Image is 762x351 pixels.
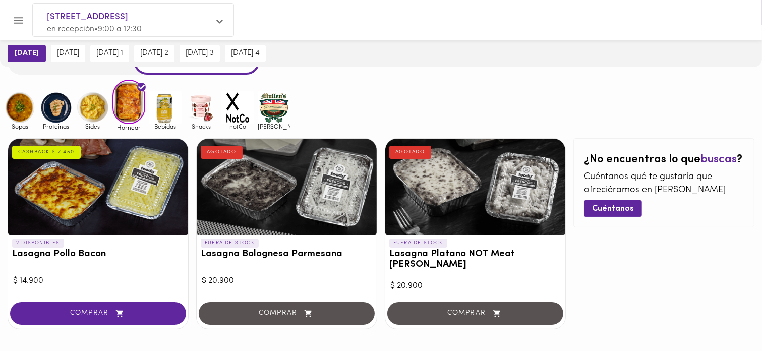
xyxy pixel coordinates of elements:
img: Sides [76,91,109,124]
span: [PERSON_NAME] [258,123,290,130]
button: Menu [6,8,31,33]
img: Sopas [4,91,36,124]
div: $ 20.900 [202,275,372,287]
img: notCo [221,91,254,124]
button: [DATE] 4 [225,45,266,62]
div: AGOTADO [201,146,243,159]
span: Sopas [4,123,36,130]
div: CASHBACK $ 7.450 [12,146,81,159]
span: Sides [76,123,109,130]
div: AGOTADO [389,146,431,159]
span: COMPRAR [23,309,173,318]
div: $ 20.900 [390,280,560,292]
h3: Lasagna Bolognesa Parmesana [201,249,373,260]
div: Lasagna Bolognesa Parmesana [197,139,377,235]
div: Lasagna Pollo Bacon [8,139,188,235]
div: $ 14.900 [13,275,183,287]
span: [DATE] 4 [231,49,260,58]
span: [DATE] 1 [96,49,123,58]
button: [DATE] [51,45,85,62]
div: Lasagna Platano NOT Meat Burger [385,139,565,235]
img: mullens [258,91,290,124]
span: en recepción • 9:00 a 12:30 [47,25,142,33]
span: Hornear [112,124,145,131]
span: [DATE] [57,49,79,58]
p: FUERA DE STOCK [201,239,259,248]
span: Bebidas [149,123,182,130]
span: [DATE] 2 [140,49,168,58]
span: [DATE] [15,49,39,58]
img: Proteinas [40,91,73,124]
h3: Lasagna Pollo Bacon [12,249,184,260]
button: Cuéntanos [584,200,642,217]
button: [DATE] 3 [180,45,220,62]
img: Snacks [185,91,218,124]
img: Bebidas [149,91,182,124]
span: notCo [221,123,254,130]
iframe: Messagebird Livechat Widget [704,292,752,341]
span: Proteinas [40,123,73,130]
span: [DATE] 3 [186,49,214,58]
button: COMPRAR [10,302,186,325]
span: Snacks [185,123,218,130]
h2: ¿No encuentras lo que ? [584,154,744,166]
span: Cuéntanos [592,204,634,214]
button: [DATE] [8,45,46,62]
h3: Lasagna Platano NOT Meat [PERSON_NAME] [389,249,561,270]
p: Cuéntanos qué te gustaría que ofreciéramos en [PERSON_NAME] [584,171,744,197]
p: 2 DISPONIBLES [12,239,64,248]
button: [DATE] 2 [134,45,174,62]
p: FUERA DE STOCK [389,239,447,248]
button: [DATE] 1 [90,45,129,62]
span: buscas [700,154,737,165]
span: [STREET_ADDRESS] [47,11,209,24]
img: Hornear [112,80,145,124]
